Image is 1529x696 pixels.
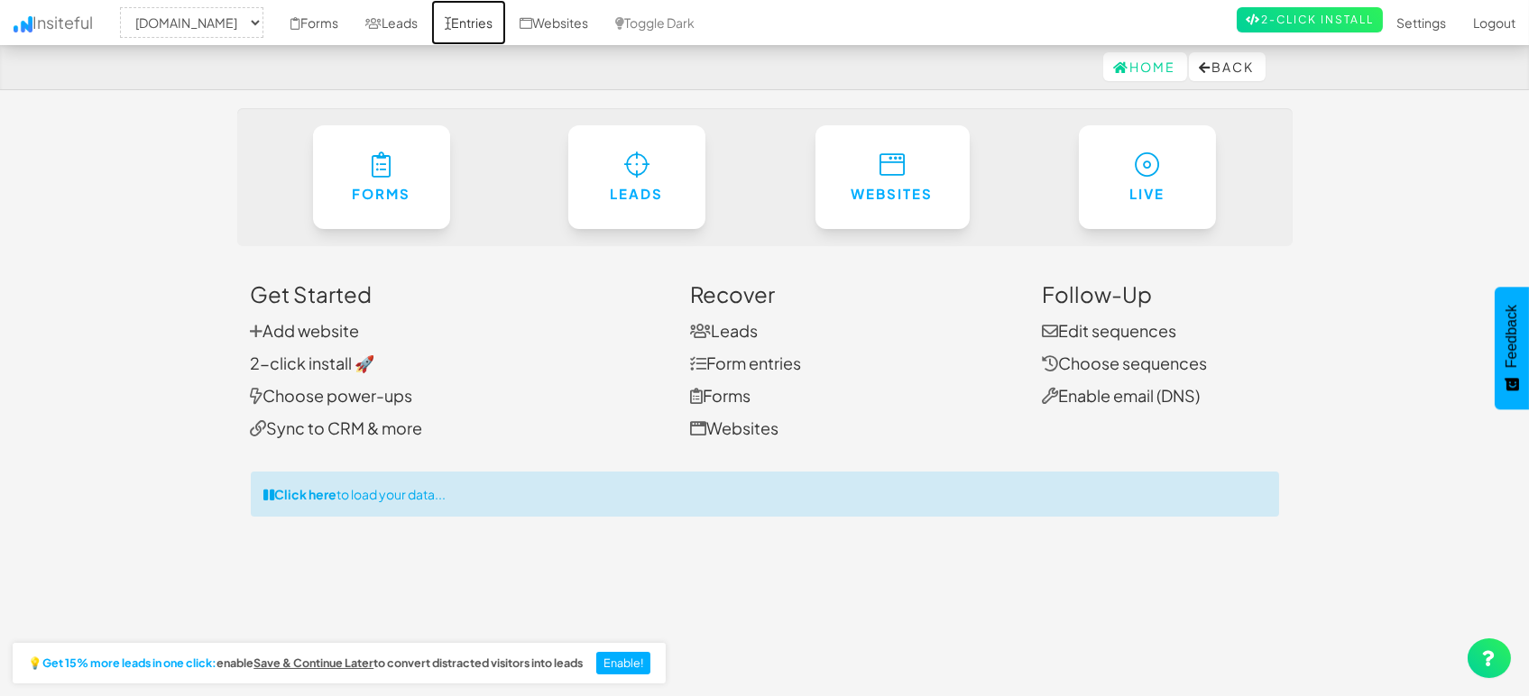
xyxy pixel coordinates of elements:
strong: Get 15% more leads in one click: [42,657,216,670]
button: Enable! [596,652,651,675]
h6: Leads [604,187,669,202]
a: Enable email (DNS) [1042,385,1200,406]
h6: Websites [852,187,934,202]
a: Sync to CRM & more [251,417,423,438]
a: Forms [690,385,751,406]
a: Leads [568,125,705,229]
a: Live [1079,125,1216,229]
button: Back [1189,52,1266,81]
a: Home [1103,52,1187,81]
a: Websites [690,417,778,438]
button: Feedback - Show survey [1495,287,1529,409]
h2: 💡 enable to convert distracted visitors into leads [28,657,583,670]
h3: Follow-Up [1042,282,1279,306]
a: Forms [313,125,450,229]
h3: Get Started [251,282,664,306]
a: Choose sequences [1042,353,1207,373]
div: to load your data... [251,472,1279,517]
img: icon.png [14,16,32,32]
a: Save & Continue Later [253,657,373,670]
a: Add website [251,320,360,341]
a: Form entries [690,353,801,373]
a: 2-click install 🚀 [251,353,375,373]
a: 2-Click Install [1237,7,1383,32]
a: Choose power-ups [251,385,413,406]
u: Save & Continue Later [253,655,373,670]
strong: Click here [275,486,337,502]
span: Feedback [1504,305,1520,368]
a: Edit sequences [1042,320,1176,341]
a: Websites [815,125,970,229]
a: Leads [690,320,758,341]
h6: Live [1115,187,1180,202]
h3: Recover [690,282,1015,306]
h6: Forms [349,187,414,202]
